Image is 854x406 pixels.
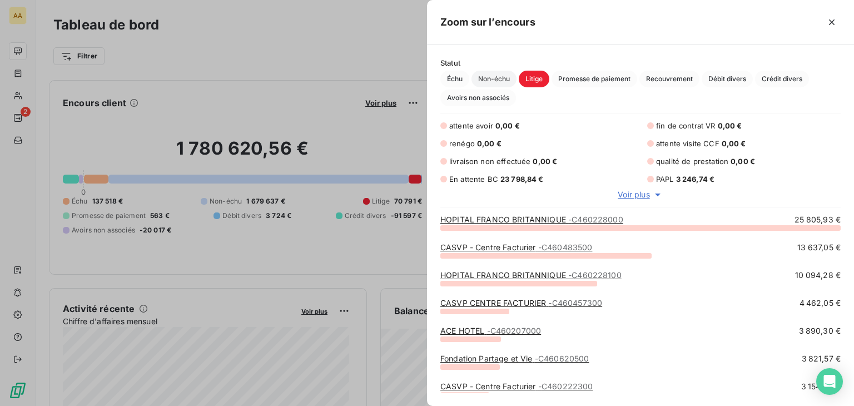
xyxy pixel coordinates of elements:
[440,14,535,30] h5: Zoom sur l’encours
[533,157,557,166] span: 0,00 €
[440,354,589,363] a: Fondation Partage et Vie
[801,381,841,392] span: 3 154,03 €
[440,215,623,224] a: HOPITAL FRANCO BRITANNIQUE
[816,368,843,395] div: Open Intercom Messenger
[519,71,549,87] button: Litige
[500,175,544,184] span: 23 798,84 €
[656,139,719,148] span: attente visite CCF
[795,214,841,225] span: 25 805,93 €
[535,354,589,363] span: - C460620500
[440,242,592,252] a: CASVP - Centre Facturier
[718,121,742,130] span: 0,00 €
[802,353,841,364] span: 3 821,57 €
[702,71,753,87] button: Débit divers
[471,71,517,87] button: Non-échu
[618,189,649,200] span: Voir plus
[440,90,516,106] button: Avoirs non associés
[797,242,841,253] span: 13 637,05 €
[449,157,530,166] span: livraison non effectuée
[568,270,622,280] span: - C460228100
[440,58,841,67] span: Statut
[538,242,593,252] span: - C460483500
[755,71,809,87] button: Crédit divers
[477,139,502,148] span: 0,00 €
[656,121,716,130] span: fin de contrat VR
[800,298,841,309] span: 4 462,05 €
[722,139,746,148] span: 0,00 €
[440,326,541,335] a: ACE HOTEL
[656,175,674,184] span: PAPL
[552,71,637,87] button: Promesse de paiement
[799,325,841,336] span: 3 890,30 €
[656,157,728,166] span: qualité de prestation
[731,157,755,166] span: 0,00 €
[795,270,841,281] span: 10 094,28 €
[676,175,715,184] span: 3 246,74 €
[440,382,593,391] a: CASVP - Centre Facturier
[568,215,623,224] span: - C460228000
[548,298,602,308] span: - C460457300
[495,121,520,130] span: 0,00 €
[427,214,854,393] div: grid
[449,175,498,184] span: En attente BC
[440,71,469,87] button: Échu
[487,326,542,335] span: - C460207000
[449,121,493,130] span: attente avoir
[538,382,593,391] span: - C460222300
[639,71,699,87] button: Recouvrement
[440,270,622,280] a: HOPITAL FRANCO BRITANNIQUE
[440,298,602,308] a: CASVP CENTRE FACTURIER
[449,139,475,148] span: renégo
